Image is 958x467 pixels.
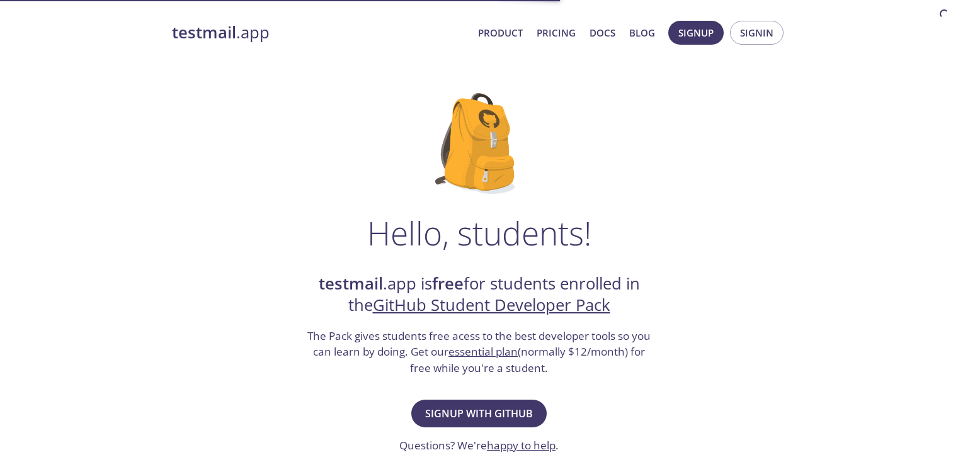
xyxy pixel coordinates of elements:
a: happy to help [487,438,556,453]
strong: testmail [172,21,236,43]
span: Signin [740,25,773,41]
button: Signin [730,21,784,45]
h1: Hello, students! [367,214,591,252]
img: github-student-backpack.png [435,93,523,194]
a: testmail.app [172,22,468,43]
a: essential plan [448,344,518,359]
h3: Questions? We're . [399,437,559,454]
h2: .app is for students enrolled in the [306,273,653,317]
button: Signup with GitHub [411,400,547,427]
span: Signup [678,25,714,41]
a: Pricing [537,25,576,41]
strong: testmail [319,273,383,295]
a: Docs [590,25,615,41]
a: GitHub Student Developer Pack [373,294,610,316]
a: Blog [629,25,655,41]
a: Product [478,25,523,41]
strong: free [432,273,464,295]
button: Signup [668,21,724,45]
h3: The Pack gives students free acess to the best developer tools so you can learn by doing. Get our... [306,328,653,376]
span: Signup with GitHub [425,405,533,422]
